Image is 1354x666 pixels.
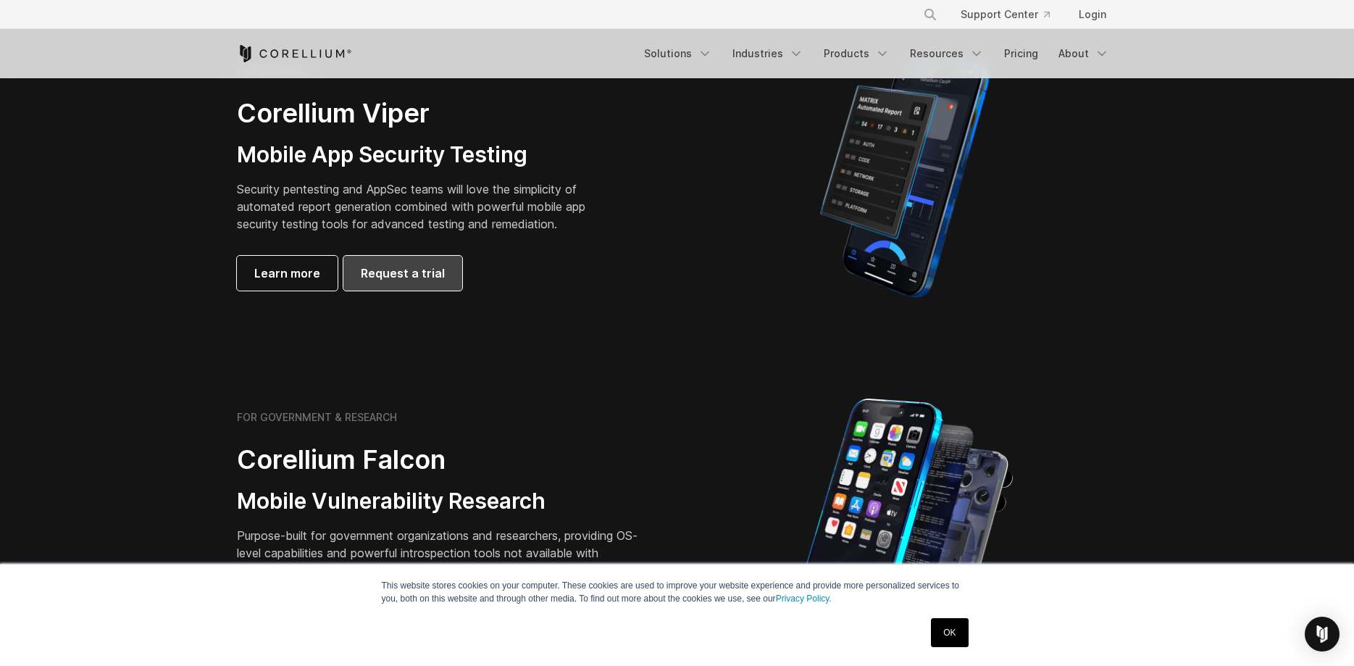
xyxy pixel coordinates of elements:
img: iPhone model separated into the mechanics used to build the physical device. [795,397,1014,651]
a: Resources [901,41,992,67]
a: Industries [724,41,812,67]
div: Navigation Menu [906,1,1118,28]
p: Purpose-built for government organizations and researchers, providing OS-level capabilities and p... [237,527,643,579]
p: This website stores cookies on your computer. These cookies are used to improve your website expe... [382,579,973,605]
a: Pricing [995,41,1047,67]
h2: Corellium Viper [237,97,608,130]
h2: Corellium Falcon [237,444,643,476]
span: Learn more [254,265,320,282]
p: Security pentesting and AppSec teams will love the simplicity of automated report generation comb... [237,180,608,233]
a: Request a trial [343,256,462,291]
h3: Mobile Vulnerability Research [237,488,643,515]
h6: FOR GOVERNMENT & RESEARCH [237,411,397,424]
a: Products [815,41,898,67]
a: OK [931,618,968,647]
button: Search [917,1,943,28]
div: Open Intercom Messenger [1305,617,1340,652]
h3: Mobile App Security Testing [237,141,608,169]
a: Privacy Policy. [776,594,832,604]
a: Solutions [635,41,721,67]
a: Corellium Home [237,45,352,62]
span: Request a trial [361,265,445,282]
a: About [1050,41,1118,67]
div: Navigation Menu [635,41,1118,67]
a: Learn more [237,256,338,291]
img: Corellium MATRIX automated report on iPhone showing app vulnerability test results across securit... [795,51,1014,304]
a: Login [1067,1,1118,28]
a: Support Center [949,1,1061,28]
